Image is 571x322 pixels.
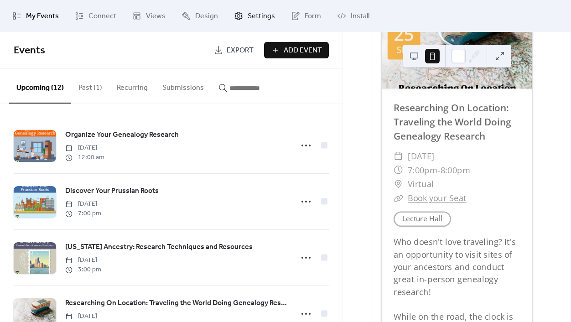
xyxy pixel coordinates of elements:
span: Researching On Location: Traveling the World Doing Genealogy Research [65,298,288,309]
a: Discover Your Prussian Roots [65,185,159,197]
div: ​ [394,149,403,163]
div: ​ [394,163,403,177]
div: ​ [394,177,403,191]
span: Form [305,11,321,22]
a: Organize Your Genealogy Research [65,129,179,141]
a: My Events [5,4,66,28]
span: [DATE] [65,312,101,321]
button: Past (1) [71,69,109,103]
span: Views [146,11,166,22]
span: Settings [248,11,275,22]
a: Design [175,4,225,28]
span: - [437,163,441,177]
span: Organize Your Genealogy Research [65,130,179,140]
span: Virtual [408,177,434,191]
a: Book your Seat [408,192,467,204]
span: [DATE] [408,149,435,163]
span: My Events [26,11,59,22]
a: Researching On Location: Traveling the World Doing Genealogy Research [394,101,511,142]
span: Add Event [284,45,322,56]
span: [US_STATE] Ancestry: Research Techniques and Resources [65,242,253,253]
button: Recurring [109,69,155,103]
button: Add Event [264,42,329,58]
div: ​ [394,191,403,205]
span: Install [351,11,369,22]
span: Connect [88,11,116,22]
span: Discover Your Prussian Roots [65,186,159,197]
span: 12:00 am [65,153,104,162]
a: [US_STATE] Ancestry: Research Techniques and Resources [65,241,253,253]
a: Export [207,42,260,58]
span: 7:00pm [408,163,437,177]
button: Upcoming (12) [9,69,71,104]
span: 8:00pm [441,163,470,177]
a: Connect [68,4,123,28]
a: Researching On Location: Traveling the World Doing Genealogy Research [65,297,288,309]
span: Design [195,11,218,22]
span: [DATE] [65,143,104,153]
div: 25 [394,25,414,43]
span: [DATE] [65,255,101,265]
a: Settings [227,4,282,28]
span: Events [14,41,45,61]
span: Export [227,45,254,56]
button: Submissions [155,69,211,103]
a: Install [330,4,376,28]
div: Sep [396,45,411,54]
span: [DATE] [65,199,101,209]
span: 3:00 pm [65,265,101,275]
span: 7:00 pm [65,209,101,218]
a: Views [125,4,172,28]
a: Form [284,4,328,28]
